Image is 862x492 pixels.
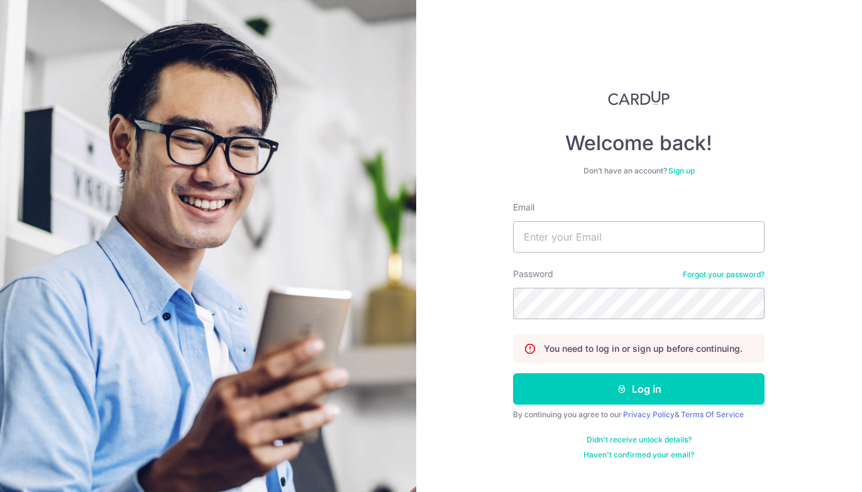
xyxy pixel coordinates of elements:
img: CardUp Logo [608,90,670,106]
a: Privacy Policy [623,410,675,419]
a: Haven't confirmed your email? [583,450,694,460]
h4: Welcome back! [513,131,765,156]
p: You need to log in or sign up before continuing. [544,342,743,355]
div: By continuing you agree to our & [513,410,765,420]
label: Email [513,201,534,214]
a: Terms Of Service [681,410,744,419]
label: Password [513,268,553,280]
a: Didn't receive unlock details? [587,435,692,445]
button: Log in [513,373,765,405]
a: Sign up [668,166,695,175]
a: Forgot your password? [683,270,765,280]
div: Don’t have an account? [513,166,765,176]
input: Enter your Email [513,221,765,253]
